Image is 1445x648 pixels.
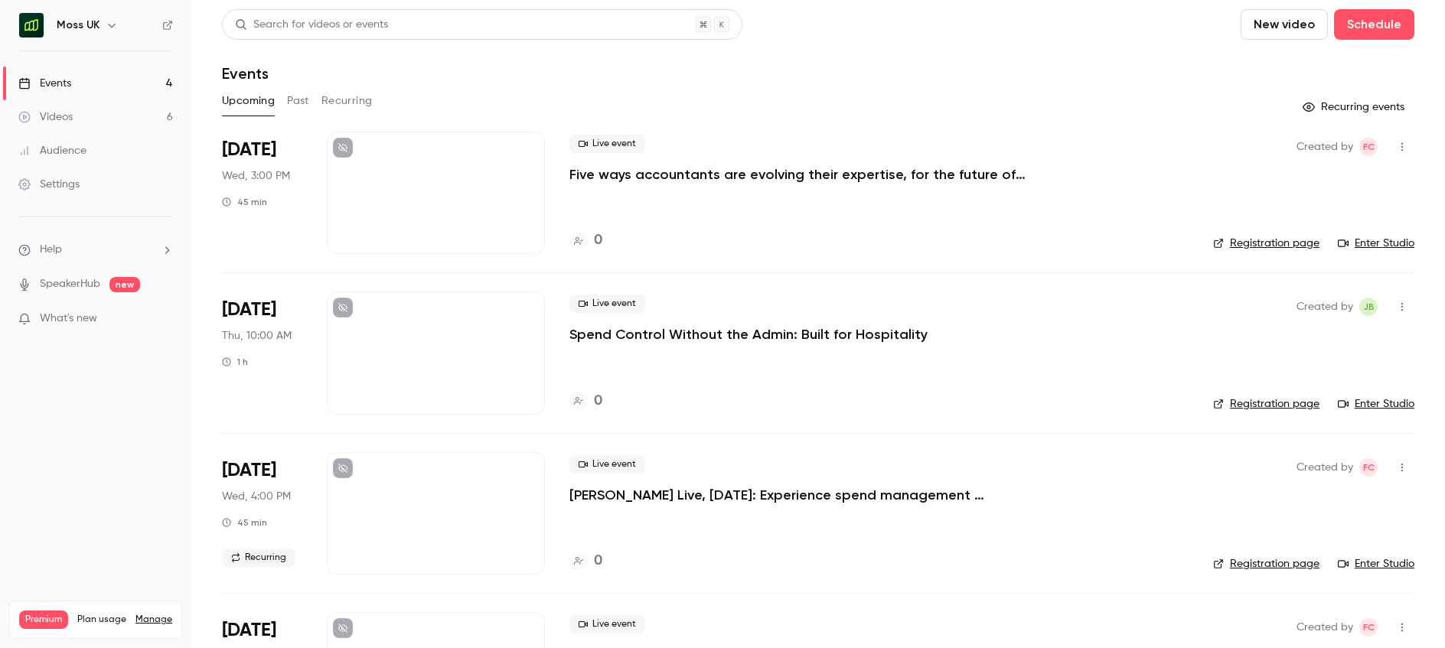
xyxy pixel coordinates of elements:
[1297,138,1353,156] span: Created by
[1363,138,1375,156] span: FC
[1363,618,1375,637] span: FC
[222,516,267,529] div: 45 min
[155,312,173,326] iframe: Noticeable Trigger
[1334,9,1414,40] button: Schedule
[1241,9,1328,40] button: New video
[19,611,68,629] span: Premium
[222,356,248,368] div: 1 h
[569,615,645,633] span: Live event
[1359,298,1378,316] span: Jara Bockx
[18,143,86,158] div: Audience
[1338,236,1414,251] a: Enter Studio
[135,614,172,626] a: Manage
[222,549,295,567] span: Recurring
[40,242,62,258] span: Help
[569,165,1029,184] a: Five ways accountants are evolving their expertise, for the future of finance
[1213,396,1319,412] a: Registration page
[222,452,302,575] div: Oct 1 Wed, 3:00 PM (Europe/London)
[594,551,602,571] h4: 0
[57,18,99,33] h6: Moss UK
[1213,556,1319,571] a: Registration page
[569,295,645,313] span: Live event
[1363,298,1375,316] span: JB
[1297,618,1353,637] span: Created by
[1359,138,1378,156] span: Felicity Cator
[40,311,97,327] span: What's new
[287,89,309,113] button: Past
[222,298,276,322] span: [DATE]
[18,242,173,258] li: help-dropdown-opener
[222,138,276,162] span: [DATE]
[222,328,292,344] span: Thu, 10:00 AM
[569,325,928,344] a: Spend Control Without the Admin: Built for Hospitality
[594,391,602,412] h4: 0
[222,168,290,184] span: Wed, 3:00 PM
[1363,458,1375,477] span: FC
[19,13,44,37] img: Moss UK
[1359,458,1378,477] span: Felicity Cator
[1297,458,1353,477] span: Created by
[222,196,267,208] div: 45 min
[222,89,275,113] button: Upcoming
[222,132,302,254] div: Sep 24 Wed, 2:00 PM (Europe/London)
[222,291,302,414] div: Sep 25 Thu, 9:00 AM (Europe/London)
[321,89,373,113] button: Recurring
[18,177,80,192] div: Settings
[222,618,276,643] span: [DATE]
[569,455,645,474] span: Live event
[18,76,71,91] div: Events
[569,391,602,412] a: 0
[1297,298,1353,316] span: Created by
[222,458,276,483] span: [DATE]
[18,109,73,125] div: Videos
[109,277,140,292] span: new
[569,486,1029,504] a: [PERSON_NAME] Live, [DATE]: Experience spend management automation with [PERSON_NAME]
[1359,618,1378,637] span: Felicity Cator
[1338,396,1414,412] a: Enter Studio
[569,230,602,251] a: 0
[222,489,291,504] span: Wed, 4:00 PM
[569,135,645,153] span: Live event
[40,276,100,292] a: SpeakerHub
[1296,95,1414,119] button: Recurring events
[594,230,602,251] h4: 0
[77,614,126,626] span: Plan usage
[235,17,388,33] div: Search for videos or events
[1338,556,1414,571] a: Enter Studio
[569,551,602,571] a: 0
[1213,236,1319,251] a: Registration page
[222,64,269,83] h1: Events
